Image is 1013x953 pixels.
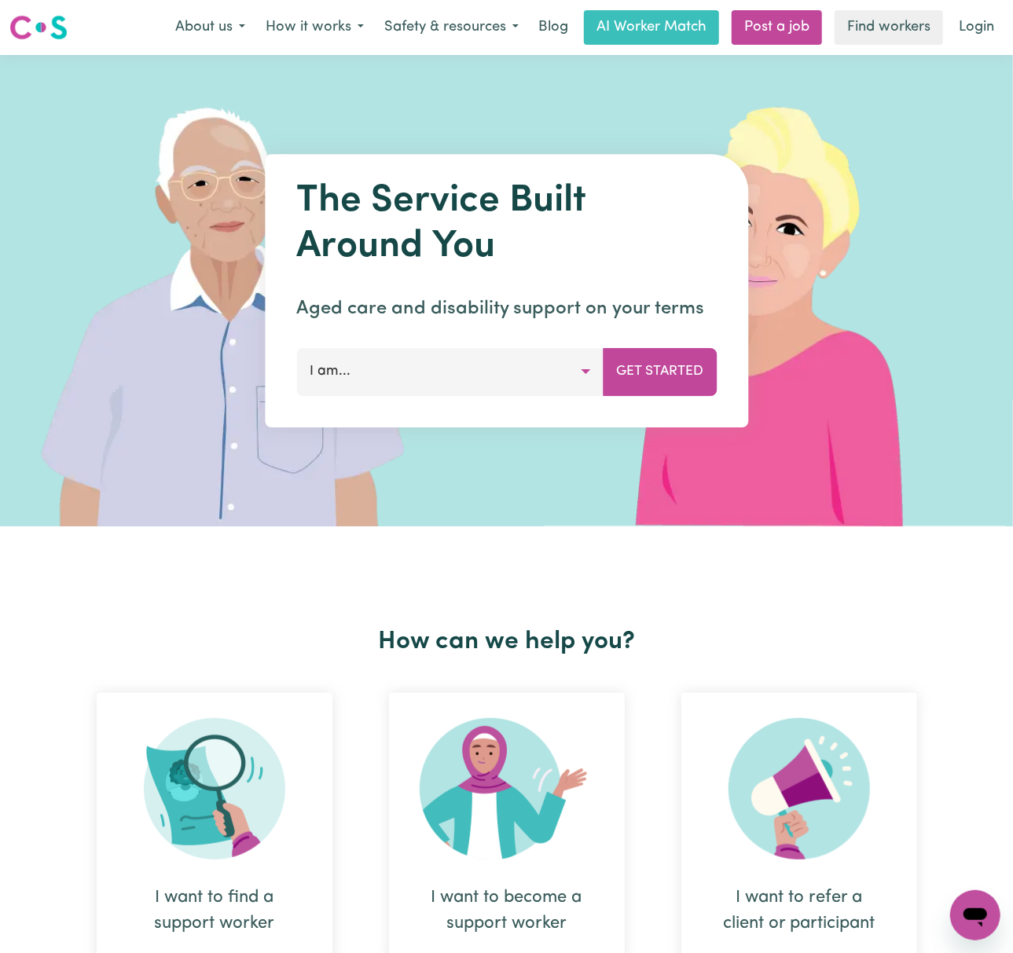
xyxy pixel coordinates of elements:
div: I want to find a support worker [134,885,295,937]
iframe: Button to launch messaging window [950,890,1000,940]
button: Get Started [603,348,717,395]
button: I am... [296,348,604,395]
h2: How can we help you? [68,627,945,657]
button: Safety & resources [374,11,529,44]
a: Post a job [732,10,822,45]
a: Careseekers logo [9,9,68,46]
a: Blog [529,10,578,45]
img: Become Worker [420,718,594,860]
a: AI Worker Match [584,10,719,45]
img: Careseekers logo [9,13,68,42]
div: I want to become a support worker [427,885,587,937]
button: How it works [255,11,374,44]
img: Search [144,718,285,860]
h1: The Service Built Around You [296,179,717,269]
button: About us [165,11,255,44]
div: I want to refer a client or participant [719,885,879,937]
a: Find workers [835,10,943,45]
img: Refer [729,718,870,860]
a: Login [949,10,1004,45]
p: Aged care and disability support on your terms [296,295,717,323]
